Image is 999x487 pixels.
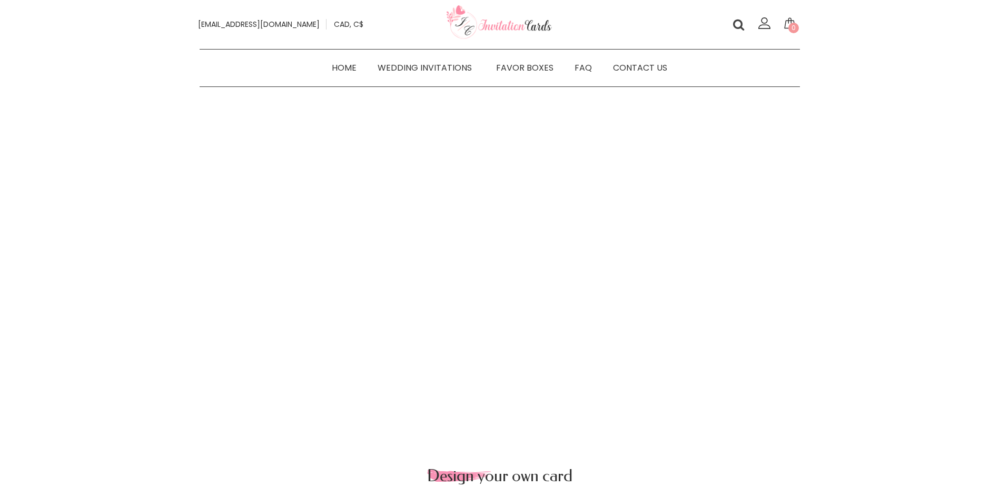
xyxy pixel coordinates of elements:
[756,21,773,31] a: Login/register
[447,32,552,43] a: Your customized wedding cards
[321,60,367,75] a: Home
[447,5,552,40] img: Invitationcards
[367,60,486,75] a: Wedding Invitations
[788,23,799,33] span: 0
[564,60,602,75] a: FAQ
[198,19,320,30] span: [EMAIL_ADDRESS][DOMAIN_NAME]
[192,19,327,30] a: [EMAIL_ADDRESS][DOMAIN_NAME]
[781,14,799,35] a: 0
[602,60,678,75] a: Contact Us
[486,60,564,75] a: Favor Boxes
[427,466,572,485] h2: Design your own card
